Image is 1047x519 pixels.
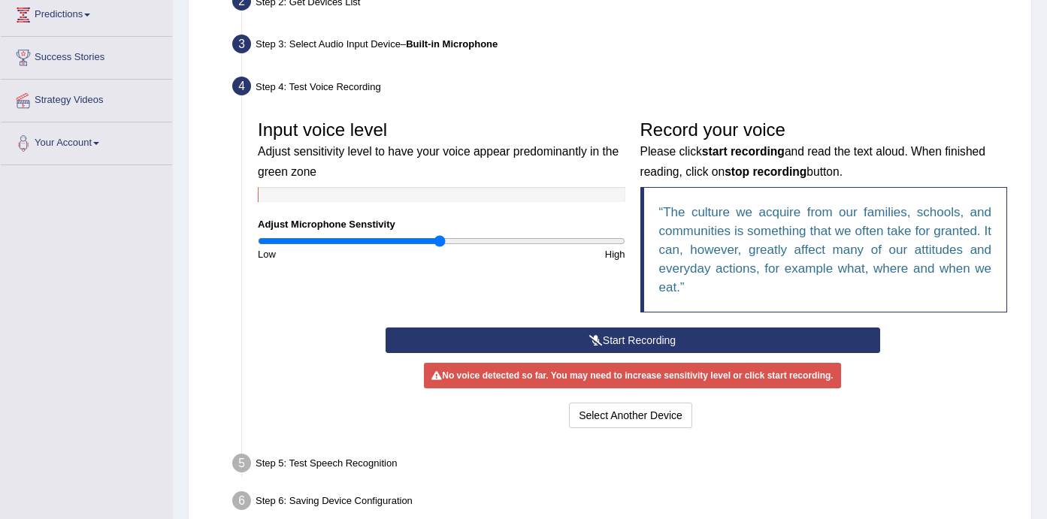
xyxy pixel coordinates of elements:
a: Your Account [1,122,172,160]
q: The culture we acquire from our families, schools, and communities is something that we often tak... [659,205,992,294]
a: Strategy Videos [1,80,172,117]
b: start recording [702,145,785,158]
small: Adjust sensitivity level to have your voice appear predominantly in the green zone [258,145,619,177]
label: Adjust Microphone Senstivity [258,217,395,231]
div: High [441,247,632,261]
h3: Record your voice [640,120,1008,180]
h3: Input voice level [258,120,625,180]
small: Please click and read the text aloud. When finished reading, click on button. [640,145,985,177]
b: Built-in Microphone [406,38,498,50]
div: Step 3: Select Audio Input Device [225,30,1024,63]
div: Step 5: Test Speech Recognition [225,449,1024,482]
a: Success Stories [1,37,172,74]
span: – [401,38,498,50]
div: No voice detected so far. You may need to increase sensitivity level or click start recording. [424,363,840,388]
div: Step 4: Test Voice Recording [225,72,1024,105]
button: Start Recording [386,327,880,353]
b: stop recording [725,165,806,178]
button: Select Another Device [569,403,692,428]
div: Low [250,247,441,261]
